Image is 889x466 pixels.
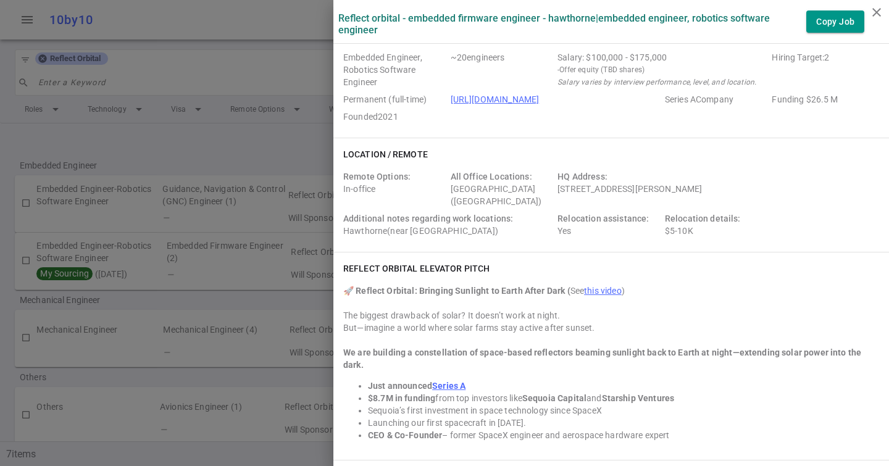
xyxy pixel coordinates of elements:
span: HQ Address: [557,172,607,181]
div: The biggest drawback of solar? It doesn’t work at night. [343,309,879,322]
a: Series A [432,381,465,391]
i: close [869,5,884,20]
strong: $8.7M in funding [368,393,435,403]
small: - Offer equity (TBD shares) [557,64,767,76]
span: Team Count [451,51,553,88]
strong: Starship Ventures [602,393,675,403]
div: [STREET_ADDRESS][PERSON_NAME] [557,170,767,207]
strong: Sequoia Capital [522,393,586,403]
div: In-office [343,170,446,207]
div: Yes [557,212,660,237]
span: Hiring Target [772,51,874,88]
span: Relocation assistance: [557,214,649,223]
div: Salary Range [557,51,767,64]
span: Employer Stage e.g. Series A [665,93,767,106]
i: Salary varies by interview performance, level, and location. [557,78,756,86]
span: Relocation details: [665,214,741,223]
h6: Location / Remote [343,148,428,160]
span: Job Type [343,93,446,106]
li: Launching our first spacecraft in [DATE]. [368,417,879,429]
span: Remote Options: [343,172,411,181]
span: Additional notes regarding work locations: [343,214,513,223]
div: $5-10K [665,212,767,237]
strong: Just announced [368,381,432,391]
a: this video [584,286,622,296]
span: All Office Locations: [451,172,532,181]
span: Company URL [451,93,660,106]
label: Reflect Orbital - Embedded Firmware Engineer - Hawthorne | Embedded Engineer, Robotics Software E... [338,12,806,36]
strong: We are building a constellation of space-based reflectors beaming sunlight back to Earth at night... [343,347,861,370]
span: Employer Founded [343,110,446,123]
div: Hawthorne(near [GEOGRAPHIC_DATA]) [343,212,553,237]
a: [URL][DOMAIN_NAME] [451,94,540,104]
h6: Reflect Orbital elevator pitch [343,262,490,275]
li: from top investors like and [368,392,879,404]
span: Roles [343,51,446,88]
span: Employer Founding [772,93,874,106]
div: But—imagine a world where solar farms stay active after sunset. [343,322,879,334]
div: [GEOGRAPHIC_DATA] ([GEOGRAPHIC_DATA]) [451,170,553,207]
li: Sequoia’s first investment in space technology since SpaceX [368,404,879,417]
li: – former SpaceX engineer and aerospace hardware expert [368,429,879,441]
strong: CEO & Co-Founder [368,430,442,440]
div: See ) [343,285,879,297]
strong: 🚀 Reflect Orbital: Bringing Sunlight to Earth After Dark ( [343,286,570,296]
button: Copy Job [806,10,864,33]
